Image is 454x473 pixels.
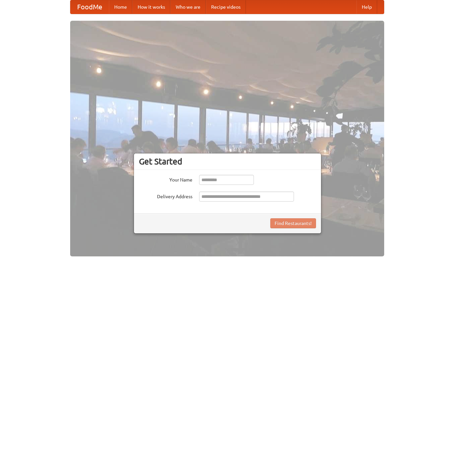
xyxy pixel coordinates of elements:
[139,156,316,166] h3: Get Started
[356,0,377,14] a: Help
[170,0,206,14] a: Who we are
[139,175,192,183] label: Your Name
[132,0,170,14] a: How it works
[270,218,316,228] button: Find Restaurants!
[139,192,192,200] label: Delivery Address
[109,0,132,14] a: Home
[206,0,246,14] a: Recipe videos
[70,0,109,14] a: FoodMe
